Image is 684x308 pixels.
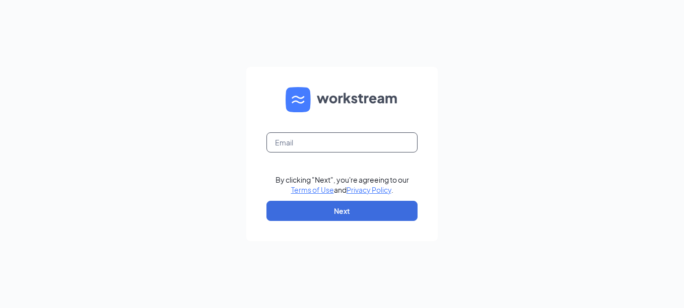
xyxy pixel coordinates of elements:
[266,201,418,221] button: Next
[291,185,334,194] a: Terms of Use
[276,175,409,195] div: By clicking "Next", you're agreeing to our and .
[266,132,418,152] input: Email
[347,185,391,194] a: Privacy Policy
[286,87,398,112] img: WS logo and Workstream text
